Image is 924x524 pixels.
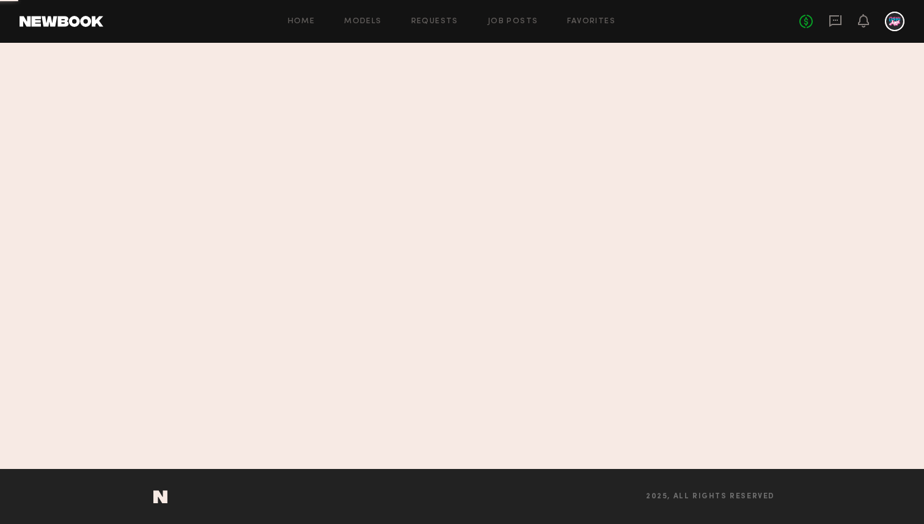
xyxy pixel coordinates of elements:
[288,18,315,26] a: Home
[885,12,904,31] a: J
[411,18,458,26] a: Requests
[646,493,775,501] span: 2025, all rights reserved
[344,18,381,26] a: Models
[488,18,538,26] a: Job Posts
[567,18,615,26] a: Favorites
